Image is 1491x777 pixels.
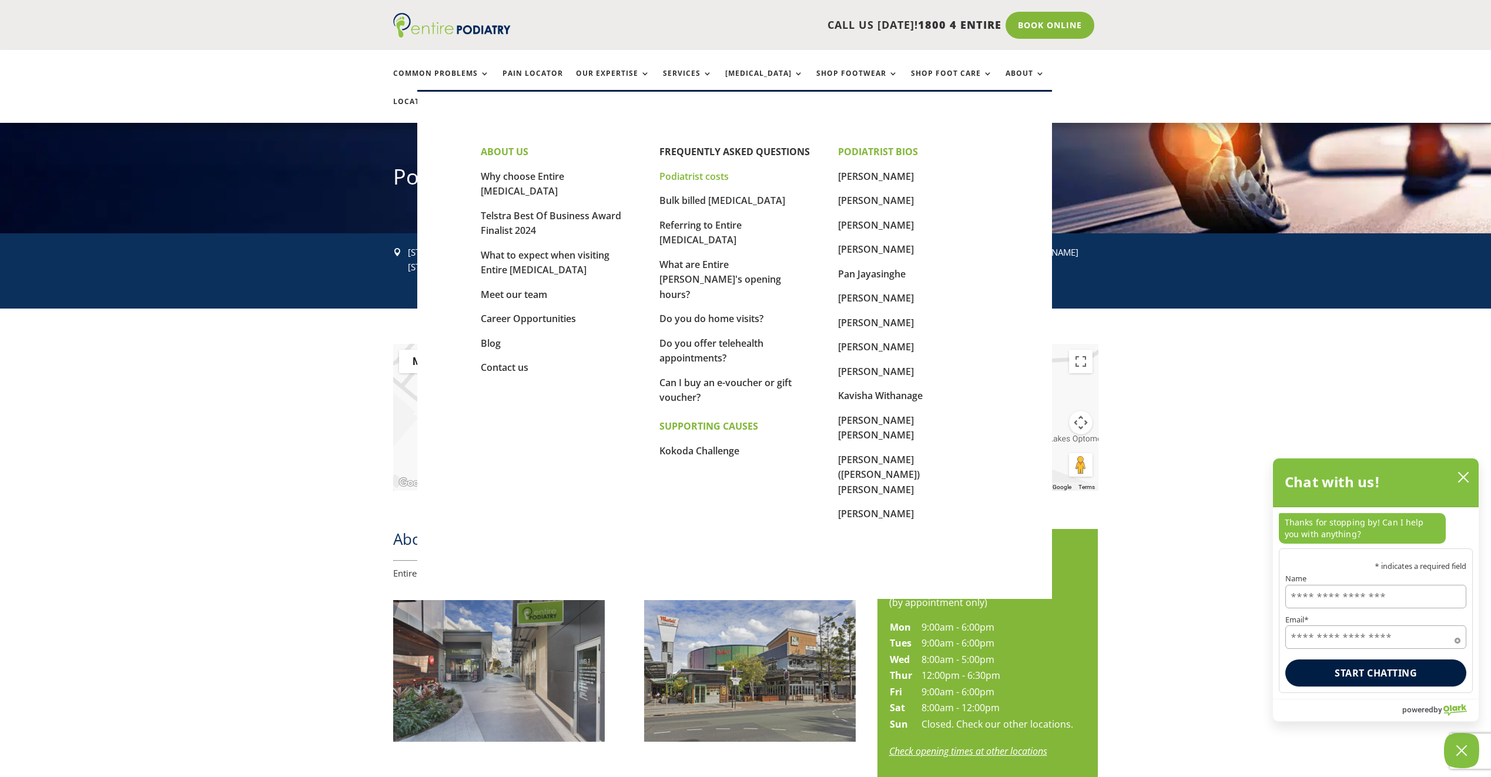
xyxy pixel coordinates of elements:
[838,316,914,329] a: [PERSON_NAME]
[393,13,511,38] img: logo (1)
[1455,635,1460,641] span: Required field
[1285,616,1466,624] label: Email*
[1285,562,1466,570] p: * indicates a required field
[1285,625,1466,649] input: Email
[481,361,528,374] a: Contact us
[481,337,501,350] a: Blog
[921,652,1074,668] td: 8:00am - 5:00pm
[393,248,401,256] span: 
[1069,411,1093,434] button: Map camera controls
[393,528,856,555] h2: About Entire [MEDICAL_DATA] [GEOGRAPHIC_DATA]
[838,145,918,158] strong: PODIATRIST BIOS
[921,700,1074,716] td: 8:00am - 12:00pm
[393,566,856,581] p: Entire [MEDICAL_DATA] is the only [MEDICAL_DATA] clinic located within the .
[481,249,609,277] a: What to expect when visiting Entire [MEDICAL_DATA]
[393,98,452,123] a: Locations
[890,669,912,682] strong: Thur
[1402,699,1479,721] a: Powered by Olark
[838,453,920,496] a: [PERSON_NAME] ([PERSON_NAME]) [PERSON_NAME]
[659,376,792,404] a: Can I buy an e-voucher or gift voucher?
[1006,12,1094,39] a: Book Online
[399,350,447,373] button: Show street map
[889,595,1087,611] div: (by appointment only)
[1454,468,1473,486] button: close chatbox
[911,69,993,95] a: Shop Foot Care
[838,219,914,232] a: [PERSON_NAME]
[1444,733,1479,768] button: Close Chatbox
[393,600,605,741] img: North Lakes Podiatrist Entire Podiatry
[481,288,547,301] a: Meet our team
[725,69,803,95] a: [MEDICAL_DATA]
[921,668,1074,684] td: 12:00pm - 6:30pm
[890,701,905,714] strong: Sat
[502,69,563,95] a: Pain Locator
[816,69,898,95] a: Shop Footwear
[838,507,914,520] a: [PERSON_NAME]
[1279,513,1446,544] p: Thanks for stopping by! Can I help you with anything?
[481,170,564,198] a: Why choose Entire [MEDICAL_DATA]
[890,637,912,649] strong: Tues
[481,209,621,237] a: Telstra Best Of Business Award Finalist 2024
[659,219,742,247] a: Referring to Entire [MEDICAL_DATA]
[838,340,914,353] a: [PERSON_NAME]
[659,337,763,365] a: Do you offer telehealth appointments?
[890,685,902,698] strong: Fri
[659,420,758,433] strong: SUPPORTING CAUSES
[1078,484,1095,490] a: Terms
[921,619,1074,636] td: 9:00am - 6:00pm
[659,145,810,158] a: FREQUENTLY ASKED QUESTIONS
[659,312,763,325] a: Do you do home visits?
[393,69,490,95] a: Common Problems
[838,243,914,256] a: [PERSON_NAME]
[1069,453,1093,477] button: Drag Pegman onto the map to open Street View
[393,162,1098,197] h1: Podiatrist [GEOGRAPHIC_DATA]
[838,365,914,378] a: [PERSON_NAME]
[838,267,906,280] a: Pan Jayasinghe
[890,621,911,634] strong: Mon
[659,170,729,183] a: Podiatrist costs
[659,444,739,457] a: Kokoda Challenge
[890,653,910,666] strong: Wed
[659,194,785,207] a: Bulk billed [MEDICAL_DATA]
[838,292,914,304] a: [PERSON_NAME]
[1285,470,1381,494] h2: Chat with us!
[838,389,923,402] a: Kavisha Withanage
[408,245,559,275] p: [STREET_ADDRESS], [STREET_ADDRESS]
[576,69,650,95] a: Our Expertise
[396,475,435,491] img: Google
[481,145,528,158] strong: ABOUT US
[556,18,1001,33] p: CALL US [DATE]!
[1433,702,1442,717] span: by
[918,18,1001,32] span: 1800 4 ENTIRE
[1273,507,1479,548] div: chat
[921,684,1074,701] td: 9:00am - 6:00pm
[1006,69,1045,95] a: About
[1285,585,1466,608] input: Name
[393,28,511,40] a: Entire Podiatry
[889,745,1047,758] a: Check opening times at other locations
[663,69,712,95] a: Services
[644,600,856,741] img: North Lakes Podiatrist Entire Podiatry
[1285,659,1466,686] button: Start chatting
[396,475,435,491] a: Click to see this area on Google Maps
[921,635,1074,652] td: 9:00am - 6:00pm
[1402,702,1433,717] span: powered
[838,170,914,183] a: [PERSON_NAME]
[481,312,576,325] a: Career Opportunities
[838,414,914,442] a: [PERSON_NAME] [PERSON_NAME]
[1285,575,1466,582] label: Name
[1069,350,1093,373] button: Toggle fullscreen view
[659,258,781,301] a: What are Entire [PERSON_NAME]'s opening hours?
[1272,458,1479,722] div: olark chatbox
[890,718,908,731] strong: Sun
[921,716,1074,733] td: Closed. Check our other locations.
[838,194,914,207] a: [PERSON_NAME]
